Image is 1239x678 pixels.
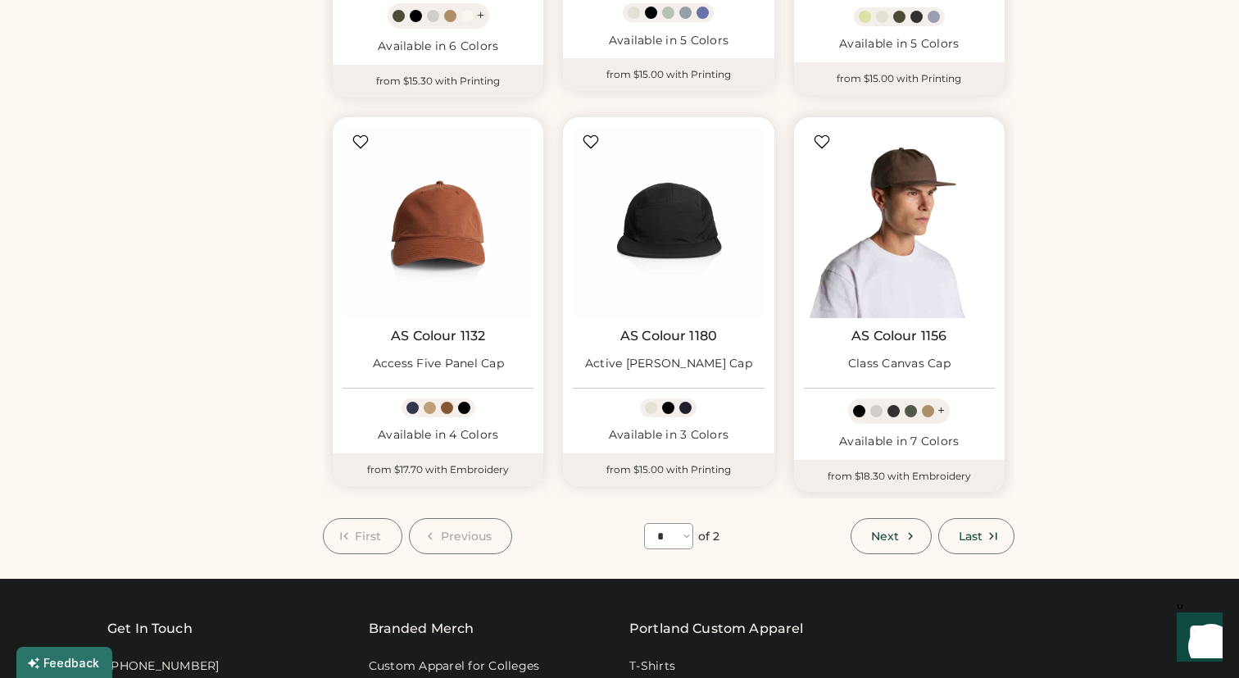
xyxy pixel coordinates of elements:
a: Custom Apparel for Colleges [369,658,540,675]
button: Next [851,518,931,554]
span: Previous [441,530,492,542]
div: from $15.00 with Printing [563,453,774,486]
div: Class Canvas Cap [848,356,951,372]
button: First [323,518,402,554]
span: Next [871,530,899,542]
div: Get In Touch [107,619,193,639]
div: of 2 [698,529,719,545]
a: AS Colour 1156 [851,328,946,344]
img: AS Colour 1180 Active Finn Cap [573,127,764,318]
div: Available in 6 Colors [343,39,533,55]
div: Available in 7 Colors [804,434,995,450]
img: AS Colour 1156 Class Canvas Cap [804,127,995,318]
iframe: Front Chat [1161,604,1232,675]
span: First [355,530,382,542]
a: AS Colour 1180 [620,328,717,344]
div: from $15.30 with Printing [333,65,543,98]
div: from $15.00 with Printing [563,58,774,91]
div: Branded Merch [369,619,474,639]
span: Last [959,530,983,542]
div: from $15.00 with Printing [794,62,1005,95]
div: Available in 5 Colors [573,33,764,49]
div: from $18.30 with Embroidery [794,460,1005,493]
div: from $17.70 with Embroidery [333,453,543,486]
div: Available in 4 Colors [343,427,533,444]
a: AS Colour 1132 [391,328,485,344]
a: T-Shirts [629,658,675,675]
button: Last [938,518,1014,554]
div: Active [PERSON_NAME] Cap [585,356,752,372]
div: + [937,402,945,420]
a: Portland Custom Apparel [629,619,803,639]
div: Available in 5 Colors [804,36,995,52]
div: + [477,7,484,25]
div: Access Five Panel Cap [373,356,504,372]
button: Previous [409,518,513,554]
div: [PHONE_NUMBER] [107,658,220,675]
div: Available in 3 Colors [573,427,764,444]
img: AS Colour 1132 Access Five Panel Cap [343,127,533,318]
